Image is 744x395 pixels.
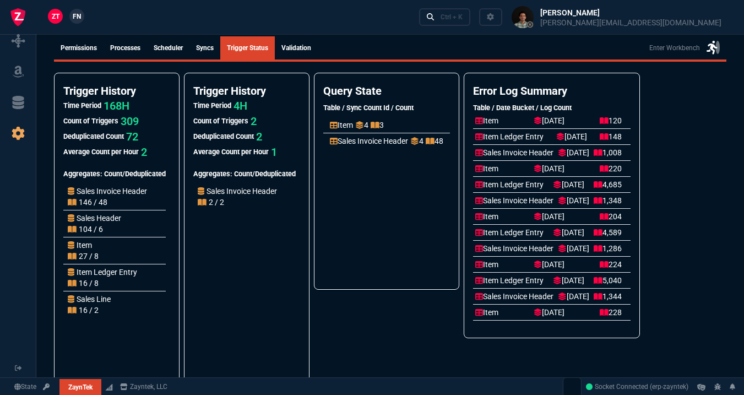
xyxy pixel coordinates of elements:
[68,251,99,262] p: 27 / 8
[323,84,450,98] h4: Query State
[193,147,269,157] h5: Average Count per Hour
[594,275,622,286] p: 5,040
[473,102,631,113] h5: Table / Date Bucket / Log Count
[475,275,544,286] p: Item Ledger Entry
[558,291,589,302] p: [DATE]
[275,36,318,59] a: Validation
[473,84,631,98] h4: Error Log Summary
[594,291,622,302] p: 1,344
[600,307,622,318] p: 228
[68,197,107,208] p: 146 / 48
[600,211,622,222] p: 204
[534,211,565,222] p: [DATE]
[63,169,166,179] h5: Aggregates: Count/Deduplicated
[68,240,99,251] p: Item
[475,259,498,270] p: Item
[586,383,688,391] span: Socket Connected (erp-zayntek)
[68,294,111,305] p: Sales Line
[475,179,544,190] p: Item Ledger Entry
[68,224,103,235] p: 104 / 6
[553,227,584,238] p: [DATE]
[52,12,59,21] span: ZT
[475,163,498,174] p: Item
[475,307,498,318] p: Item
[475,147,553,158] p: Sales Invoice Header
[594,243,622,254] p: 1,286
[534,115,565,126] p: [DATE]
[441,13,463,21] div: Ctrl + K
[104,98,129,113] p: 168H
[121,113,139,129] p: 309
[594,323,622,334] p: 5,017
[63,84,170,98] h4: Trigger History
[556,131,588,142] p: [DATE]
[73,12,81,21] span: FN
[233,98,247,113] p: 4H
[558,147,589,158] p: [DATE]
[475,323,544,334] p: Item Ledger Entry
[534,259,565,270] p: [DATE]
[63,100,101,111] h5: Time Period
[63,116,118,126] h5: Count of Triggers
[117,382,171,392] a: msbcCompanyName
[68,213,121,224] p: Sales Header
[271,144,277,160] p: 1
[63,131,124,142] h5: Deduplicated Count
[475,131,544,142] p: Item Ledger Entry
[68,305,99,316] p: 16 / 2
[68,186,147,197] p: Sales Invoice Header
[600,115,622,126] p: 120
[198,197,224,208] p: 2 / 2
[558,195,589,206] p: [DATE]
[553,179,584,190] p: [DATE]
[126,129,138,144] p: 72
[371,120,384,131] p: 3
[193,169,296,179] h5: Aggregates: Count/Deduplicated
[104,36,147,59] a: Processes
[707,39,720,57] nx-icon: Enter Workbench
[323,102,450,113] h5: Table / Sync Count Id / Count
[553,323,584,334] p: [DATE]
[475,195,553,206] p: Sales Invoice Header
[193,131,254,142] h5: Deduplicated Count
[220,36,275,59] a: Trigger Status
[594,147,622,158] p: 1,008
[54,36,104,59] a: Permissions
[553,275,584,286] p: [DATE]
[475,227,544,238] p: Item Ledger Entry
[475,243,553,254] p: Sales Invoice Header
[330,136,408,147] p: Sales Invoice Header
[426,136,443,147] p: 48
[475,291,553,302] p: Sales Invoice Header
[256,129,262,144] p: 2
[586,382,688,392] a: rTpniqqwhlT-caeLAAII
[594,227,622,238] p: 4,589
[68,278,99,289] p: 16 / 8
[330,120,353,131] p: Item
[410,136,423,147] p: 4
[141,144,147,160] p: 2
[40,382,53,392] a: API TOKEN
[251,113,257,129] p: 2
[68,267,137,278] p: Item Ledger Entry
[193,84,300,98] h4: Trigger History
[355,120,368,131] p: 4
[198,186,277,197] p: Sales Invoice Header
[147,36,189,59] a: Scheduler
[558,243,589,254] p: [DATE]
[189,36,220,59] a: syncs
[600,259,622,270] p: 224
[600,163,622,174] p: 220
[649,43,700,53] p: Enter Workbench
[11,382,40,392] a: Global State
[594,195,622,206] p: 1,348
[534,163,565,174] p: [DATE]
[193,116,248,126] h5: Count of Triggers
[594,179,622,190] p: 4,685
[475,211,498,222] p: Item
[534,307,565,318] p: [DATE]
[63,147,139,157] h5: Average Count per Hour
[193,100,231,111] h5: Time Period
[475,115,498,126] p: Item
[600,131,622,142] p: 148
